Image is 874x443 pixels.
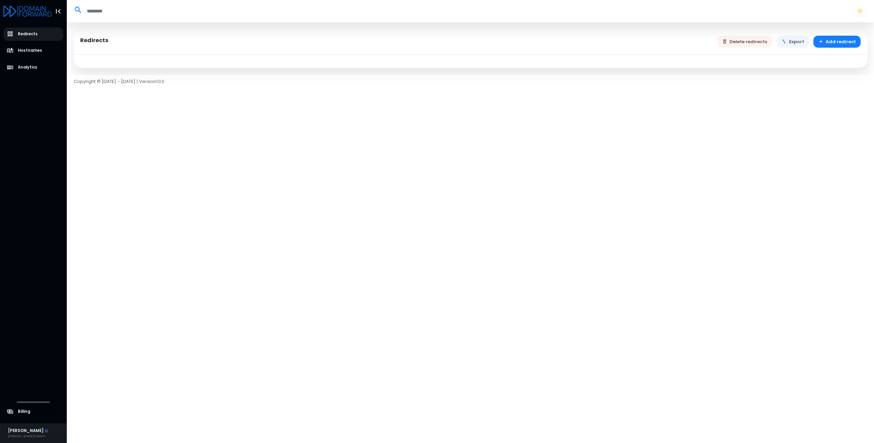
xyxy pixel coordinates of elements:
[3,405,64,418] a: Billing
[3,61,64,74] a: Analytics
[80,37,109,44] h5: Redirects
[3,44,64,57] a: Hostnames
[8,434,49,439] div: [PERSON_NAME]'s team
[18,31,38,37] span: Redirects
[3,27,64,41] a: Redirects
[813,36,861,48] button: Add redirect
[52,5,65,18] button: Toggle Aside
[74,78,164,85] span: Copyright © [DATE] - [DATE] | Version 1.0.0
[18,48,42,53] span: Hostnames
[8,428,49,434] div: [PERSON_NAME]
[3,6,52,15] a: Logo
[18,409,30,415] span: Billing
[18,64,37,70] span: Analytics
